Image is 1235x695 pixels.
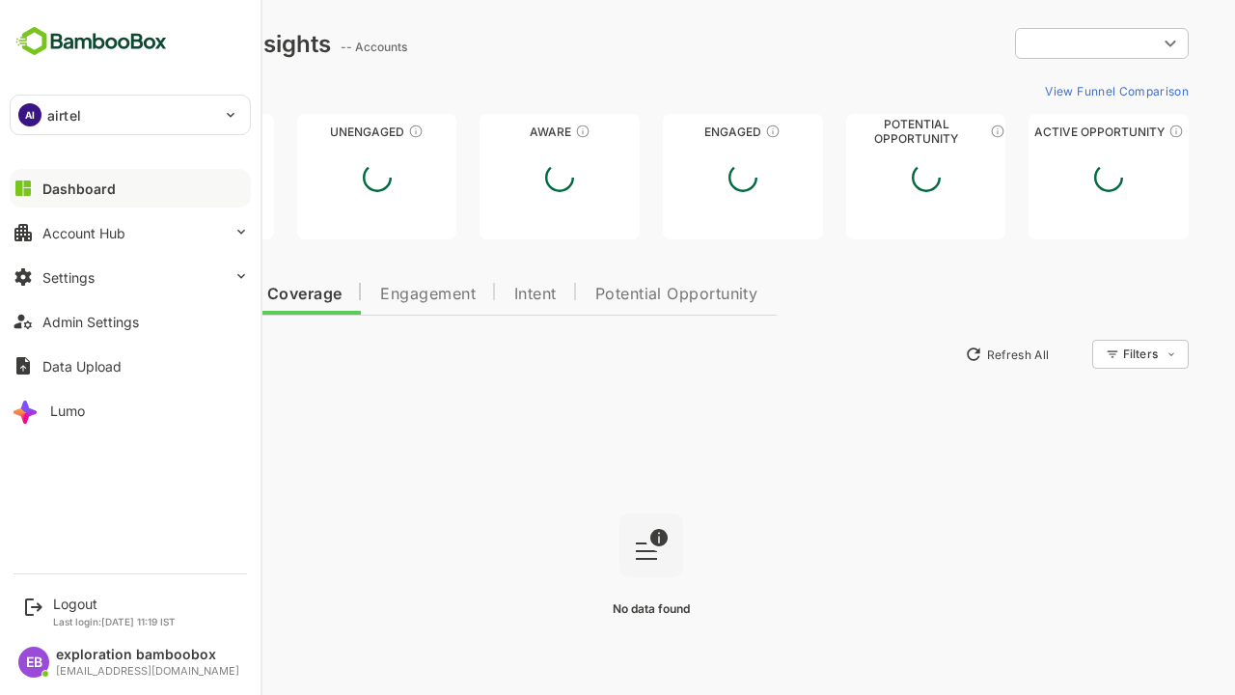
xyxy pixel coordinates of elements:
[273,40,345,54] ag: -- Accounts
[10,258,251,296] button: Settings
[961,125,1121,139] div: Active Opportunity
[11,96,250,134] div: AIairtel
[1054,337,1121,372] div: Filters
[947,26,1121,61] div: ​
[1101,124,1116,139] div: These accounts have open opportunities which might be at any of the Sales Stages
[447,287,489,302] span: Intent
[528,287,691,302] span: Potential Opportunity
[595,125,755,139] div: Engaged
[46,30,263,58] div: Dashboard Insights
[10,213,251,252] button: Account Hub
[545,601,622,616] span: No data found
[779,125,939,139] div: Potential Opportunity
[47,105,81,125] p: airtel
[508,124,523,139] div: These accounts have just entered the buying cycle and need further nurturing
[157,124,173,139] div: These accounts have not been engaged with for a defined time period
[46,125,206,139] div: Unreached
[10,347,251,385] button: Data Upload
[50,403,85,419] div: Lumo
[56,665,239,678] div: [EMAIL_ADDRESS][DOMAIN_NAME]
[10,302,251,341] button: Admin Settings
[698,124,713,139] div: These accounts are warm, further nurturing would qualify them to MQAs
[922,124,938,139] div: These accounts are MQAs and can be passed on to Inside Sales
[18,103,41,126] div: AI
[412,125,572,139] div: Aware
[46,337,187,372] button: New Insights
[10,169,251,208] button: Dashboard
[889,339,990,370] button: Refresh All
[10,391,251,430] button: Lumo
[313,287,408,302] span: Engagement
[18,647,49,678] div: EB
[10,23,173,60] img: BambooboxFullLogoMark.5f36c76dfaba33ec1ec1367b70bb1252.svg
[56,647,239,663] div: exploration bamboobox
[53,616,176,627] p: Last login: [DATE] 11:19 IST
[230,125,390,139] div: Unengaged
[42,314,139,330] div: Admin Settings
[42,358,122,375] div: Data Upload
[42,181,116,197] div: Dashboard
[66,287,274,302] span: Data Quality and Coverage
[42,225,125,241] div: Account Hub
[42,269,95,286] div: Settings
[341,124,356,139] div: These accounts have not shown enough engagement and need nurturing
[970,75,1121,106] button: View Funnel Comparison
[1056,347,1090,361] div: Filters
[53,596,176,612] div: Logout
